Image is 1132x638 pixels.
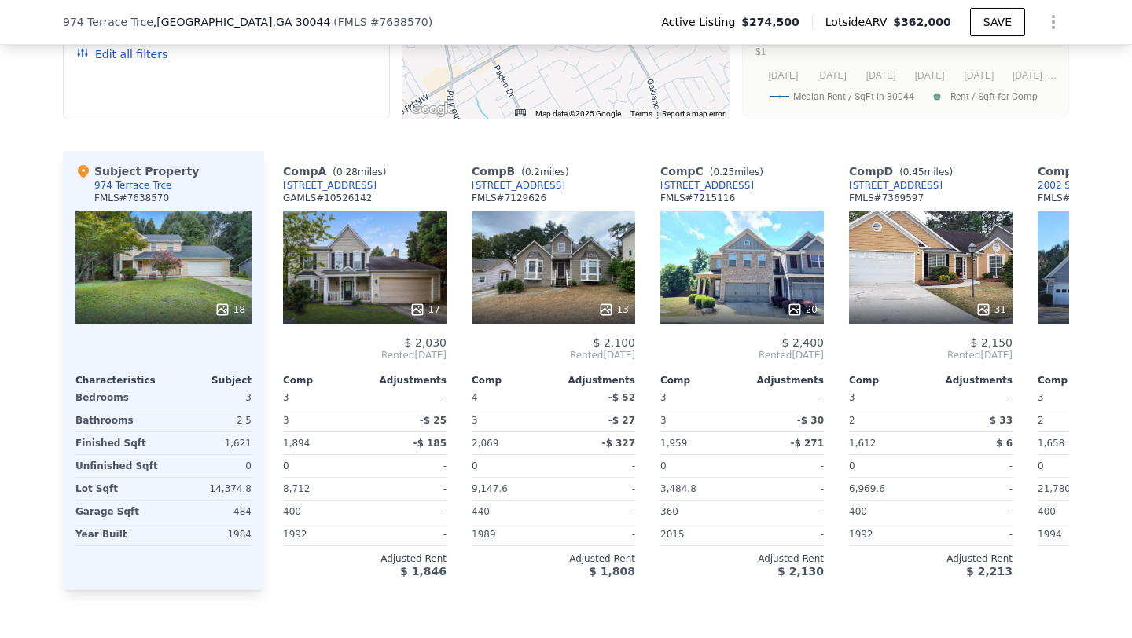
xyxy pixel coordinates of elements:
span: Active Listing [661,14,741,30]
div: 2002 Steffi Ln [1038,179,1104,192]
span: $ 2,150 [971,336,1013,349]
span: $ 2,130 [777,565,824,577]
span: 9,147.6 [472,483,508,494]
div: 1994 [1038,523,1116,545]
span: 400 [283,506,301,517]
span: 0.2 [525,167,540,178]
span: -$ 52 [608,392,635,403]
span: 21,780 [1038,483,1071,494]
span: 1,894 [283,438,310,449]
span: 0 [283,460,289,471]
div: Comp [849,374,931,387]
div: Comp C [660,163,770,179]
text: [DATE] [866,70,896,81]
span: 974 Terrace Trce [63,14,153,30]
a: [STREET_ADDRESS] [660,179,754,192]
div: Adjustments [553,374,635,387]
div: 1992 [283,523,362,545]
div: Adjusted Rent [660,552,824,565]
div: - [745,387,824,409]
div: Adjustments [742,374,824,387]
div: 0 [167,455,252,477]
div: Subject Property [75,163,199,179]
span: ( miles) [515,167,575,178]
div: FMLS # 7369597 [849,192,924,204]
button: SAVE [970,8,1025,36]
span: 0 [849,460,855,471]
span: Rented [DATE] [472,349,635,361]
div: - [368,500,447,522]
span: 0 [472,460,478,471]
div: Comp [1038,374,1119,387]
span: 0 [660,460,667,471]
span: $ 33 [990,415,1013,426]
div: 1984 [167,523,252,545]
div: 1,621 [167,432,252,454]
div: - [557,500,635,522]
text: [DATE] [817,70,847,81]
span: 3 [1038,392,1044,403]
div: 484 [167,500,252,522]
div: - [557,455,635,477]
span: -$ 327 [601,438,635,449]
span: $ 1,808 [589,565,635,577]
div: 3 [660,409,739,431]
text: [DATE] [769,70,799,81]
div: - [934,478,1013,500]
span: 3 [283,392,289,403]
div: Comp [472,374,553,387]
div: FMLS # 7215116 [660,192,735,204]
div: - [368,523,447,545]
span: # 7638570 [370,16,428,28]
span: 0.25 [713,167,734,178]
div: Adjusted Rent [283,552,447,565]
span: -$ 25 [420,415,447,426]
span: Rented [DATE] [283,349,447,361]
span: $ 2,100 [594,336,635,349]
div: FMLS # 7558426 [1038,192,1112,204]
span: $ 2,030 [405,336,447,349]
div: - [934,500,1013,522]
span: $ 2,400 [782,336,824,349]
div: FMLS # 7129626 [472,192,546,204]
div: Year Built [75,523,160,545]
a: [STREET_ADDRESS] [849,179,943,192]
span: $274,500 [741,14,799,30]
div: 2 [1038,409,1116,431]
span: Rented [DATE] [849,349,1013,361]
div: ( ) [333,14,432,30]
div: 974 Terrace Trce [94,179,171,192]
button: Keyboard shortcuts [515,109,526,116]
div: Comp A [283,163,392,179]
div: - [745,455,824,477]
text: … [1047,70,1057,81]
a: Terms (opens in new tab) [630,109,652,118]
div: 20 [787,302,818,317]
text: [DATE] [964,70,994,81]
span: $ 1,846 [400,565,447,577]
div: Characteristics [75,374,164,387]
span: ( miles) [893,167,959,178]
div: - [368,387,447,409]
span: Map data ©2025 Google [535,109,621,118]
span: 1,612 [849,438,876,449]
span: 440 [472,506,490,517]
a: [STREET_ADDRESS] [283,179,377,192]
div: Comp B [472,163,575,179]
div: - [934,455,1013,477]
span: 360 [660,506,678,517]
text: [DATE] [1013,70,1042,81]
span: -$ 271 [790,438,824,449]
span: 0 [1038,460,1044,471]
span: 0.45 [903,167,924,178]
div: Bathrooms [75,409,160,431]
div: - [745,478,824,500]
span: 3 [849,392,855,403]
a: Report a map error [662,109,725,118]
div: 3 [283,409,362,431]
div: 13 [598,302,629,317]
span: 1,959 [660,438,687,449]
div: Finished Sqft [75,432,160,454]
